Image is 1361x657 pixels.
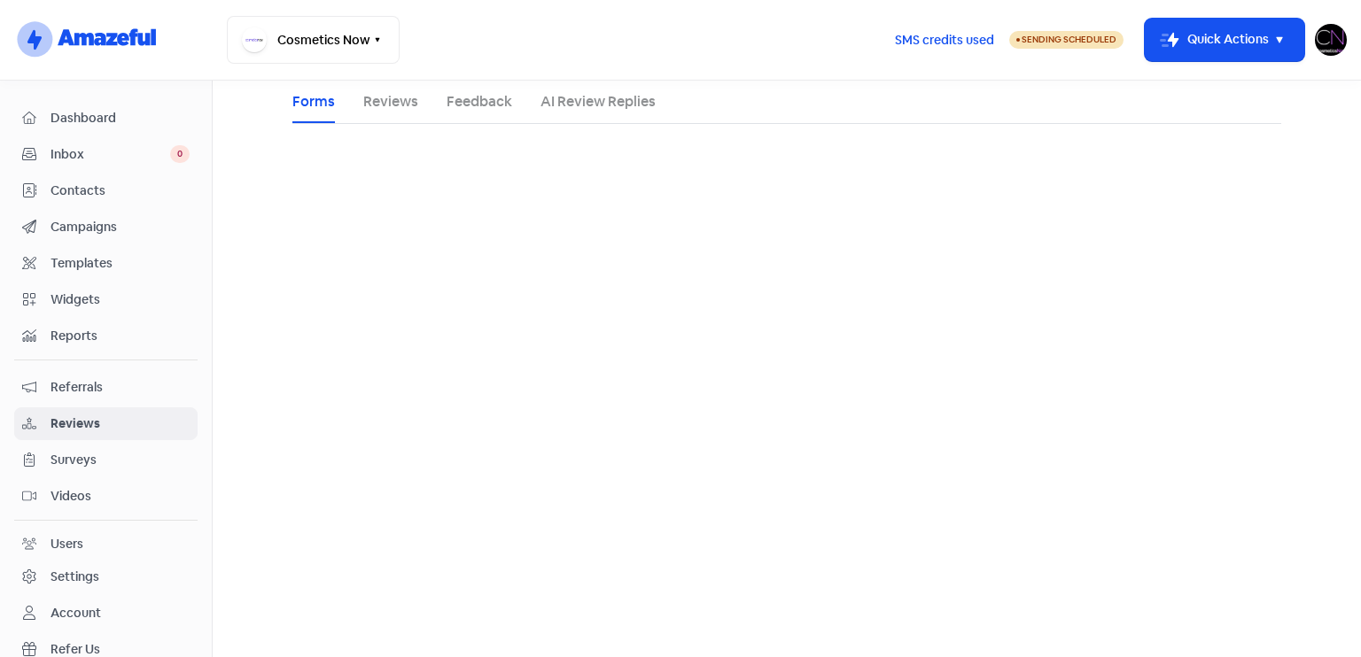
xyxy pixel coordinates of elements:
span: Widgets [51,290,190,309]
span: Reports [51,327,190,345]
a: Videos [14,480,198,513]
a: Sending Scheduled [1009,29,1124,50]
a: Reports [14,320,198,352]
a: Users [14,528,198,560]
span: Campaigns [51,218,190,236]
a: Campaigns [14,211,198,243]
a: Forms [292,91,335,112]
a: SMS credits used [880,29,1009,48]
a: Inbox 0 [14,138,198,171]
a: Reviews [363,91,418,112]
img: User [1315,24,1347,56]
a: Surveys [14,444,198,476]
a: Dashboard [14,102,198,135]
span: Templates [51,254,190,273]
span: Sending Scheduled [1022,34,1116,45]
a: Referrals [14,371,198,404]
a: Widgets [14,283,198,316]
a: Feedback [447,91,512,112]
div: Users [51,535,83,553]
span: Surveys [51,451,190,469]
span: Reviews [51,414,190,433]
button: Cosmetics Now [227,16,400,64]
span: 0 [170,145,190,163]
a: AI Review Replies [541,91,656,112]
span: Referrals [51,378,190,397]
a: Templates [14,247,198,280]
span: Contacts [51,182,190,200]
a: Contacts [14,174,198,207]
span: Dashboard [51,109,190,128]
a: Reviews [14,407,198,440]
span: SMS credits used [895,31,994,50]
div: Account [51,604,101,622]
span: Videos [51,487,190,506]
span: Inbox [51,145,170,164]
div: Settings [51,568,99,586]
a: Account [14,597,198,630]
button: Quick Actions [1145,19,1304,61]
a: Settings [14,560,198,593]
